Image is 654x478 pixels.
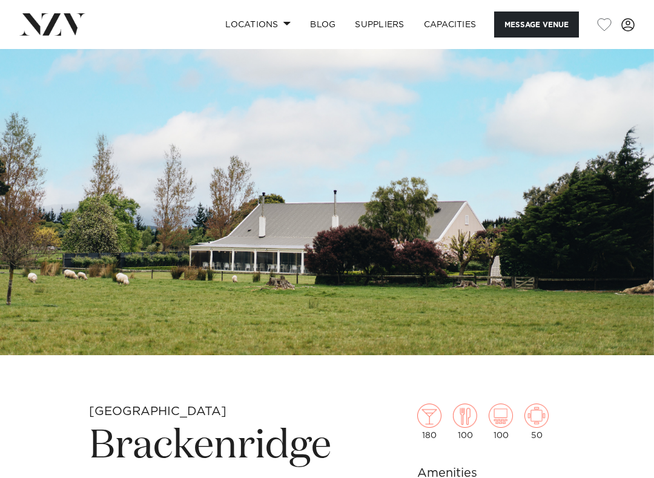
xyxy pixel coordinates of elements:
[414,11,486,38] a: Capacities
[489,404,513,440] div: 100
[417,404,441,428] img: cocktail.png
[453,404,477,428] img: dining.png
[524,404,549,440] div: 50
[417,404,441,440] div: 180
[524,404,549,428] img: meeting.png
[345,11,414,38] a: SUPPLIERS
[489,404,513,428] img: theatre.png
[216,11,300,38] a: Locations
[494,11,579,38] button: Message Venue
[453,404,477,440] div: 100
[300,11,345,38] a: BLOG
[89,405,226,417] small: [GEOGRAPHIC_DATA]
[19,13,85,35] img: nzv-logo.png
